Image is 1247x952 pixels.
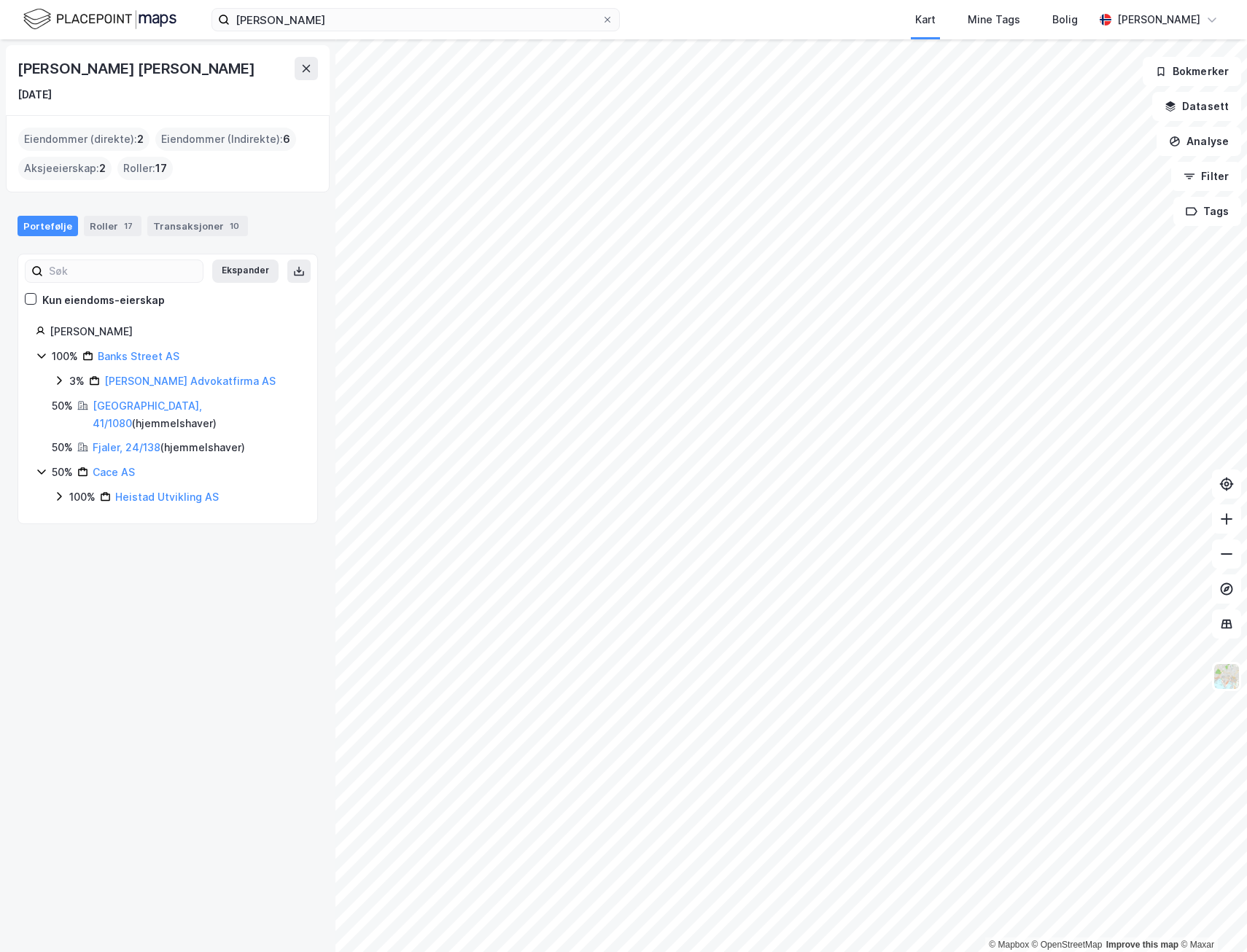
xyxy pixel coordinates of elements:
input: Søk [43,260,203,282]
div: Aksjeeierskap : [18,157,112,180]
a: [GEOGRAPHIC_DATA], 41/1080 [93,399,202,429]
div: Kun eiendoms-eierskap [42,292,165,309]
div: Eiendommer (Indirekte) : [155,128,296,151]
a: Banks Street AS [98,350,179,362]
a: Heistad Utvikling AS [115,491,219,503]
div: 50% [52,397,73,415]
a: Improve this map [1106,940,1178,950]
img: logo.f888ab2527a4732fd821a326f86c7f29.svg [23,7,176,32]
a: Fjaler, 24/138 [93,441,160,453]
span: 6 [283,130,290,148]
div: Bolig [1052,11,1078,28]
div: [PERSON_NAME] [PERSON_NAME] [18,57,258,80]
a: Cace AS [93,466,135,478]
a: [PERSON_NAME] Advokatfirma AS [104,375,276,387]
div: 10 [227,219,242,233]
div: [DATE] [18,86,52,104]
button: Filter [1171,162,1241,191]
div: 17 [121,219,136,233]
span: 2 [137,130,144,148]
img: Z [1213,663,1240,690]
iframe: Chat Widget [1174,882,1247,952]
div: 50% [52,464,73,481]
div: Kart [915,11,936,28]
div: Roller [84,216,141,236]
a: Mapbox [989,940,1029,950]
div: 100% [52,348,78,365]
div: Transaksjoner [147,216,248,236]
button: Tags [1173,197,1241,226]
div: 100% [69,488,96,506]
span: 2 [99,160,106,177]
div: 3% [69,372,85,390]
div: 50% [52,439,73,456]
div: Eiendommer (direkte) : [18,128,149,151]
div: Portefølje [18,216,78,236]
div: Mine Tags [968,11,1020,28]
span: 17 [155,160,167,177]
input: Søk på adresse, matrikkel, gårdeiere, leietakere eller personer [230,9,602,31]
div: Roller : [117,157,173,180]
div: [PERSON_NAME] [50,323,300,340]
button: Bokmerker [1143,57,1241,86]
button: Analyse [1157,127,1241,156]
div: ( hjemmelshaver ) [93,397,300,432]
div: ( hjemmelshaver ) [93,439,245,456]
a: OpenStreetMap [1032,940,1103,950]
div: [PERSON_NAME] [1117,11,1200,28]
button: Ekspander [212,260,279,283]
button: Datasett [1152,92,1241,121]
